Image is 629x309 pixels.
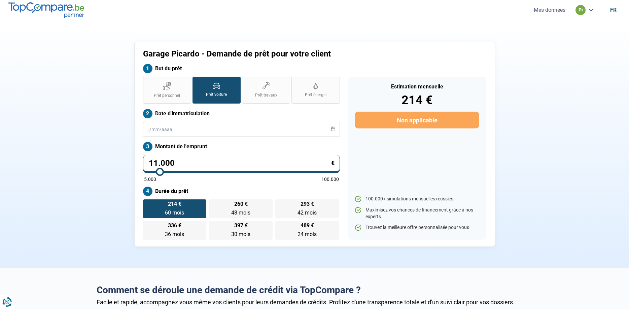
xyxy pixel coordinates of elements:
[355,94,479,106] div: 214 €
[298,231,317,237] span: 24 mois
[234,201,248,207] span: 260 €
[231,231,250,237] span: 30 mois
[143,49,398,59] h1: Garage Picardo - Demande de prêt pour votre client
[97,284,533,296] h2: Comment se déroule une demande de crédit via TopCompare ?
[532,6,567,13] button: Mes données
[8,2,84,17] img: TopCompare.be
[301,223,314,228] span: 489 €
[321,177,339,182] span: 100.000
[97,299,533,306] div: Facile et rapide, accompagnez vous même vos clients pour leurs demandes de crédits. Profitez d'un...
[165,231,184,237] span: 36 mois
[143,142,340,151] label: Montant de l'emprunt
[298,209,317,216] span: 42 mois
[355,224,479,231] li: Trouvez la meilleure offre personnalisée pour vous
[234,223,248,228] span: 397 €
[231,209,250,216] span: 48 mois
[143,109,340,118] label: Date d'immatriculation
[355,112,479,128] button: Non applicable
[355,207,479,220] li: Maximisez vos chances de financement grâce à nos experts
[143,64,340,73] label: But du prêt
[144,177,156,182] span: 5.000
[305,92,326,98] span: Prêt énergie
[575,5,586,15] div: pi
[168,223,181,228] span: 336 €
[355,84,479,89] div: Estimation mensuelle
[255,92,277,98] span: Prêt travaux
[168,201,181,207] span: 214 €
[154,93,180,99] span: Prêt personnel
[331,160,335,166] span: €
[143,122,340,137] input: jj/mm/aaaa
[355,196,479,202] li: 100.000+ simulations mensuelles réussies
[301,201,314,207] span: 293 €
[143,187,340,196] label: Durée du prêt
[206,92,227,98] span: Prêt voiture
[610,7,617,13] div: fr
[165,209,184,216] span: 60 mois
